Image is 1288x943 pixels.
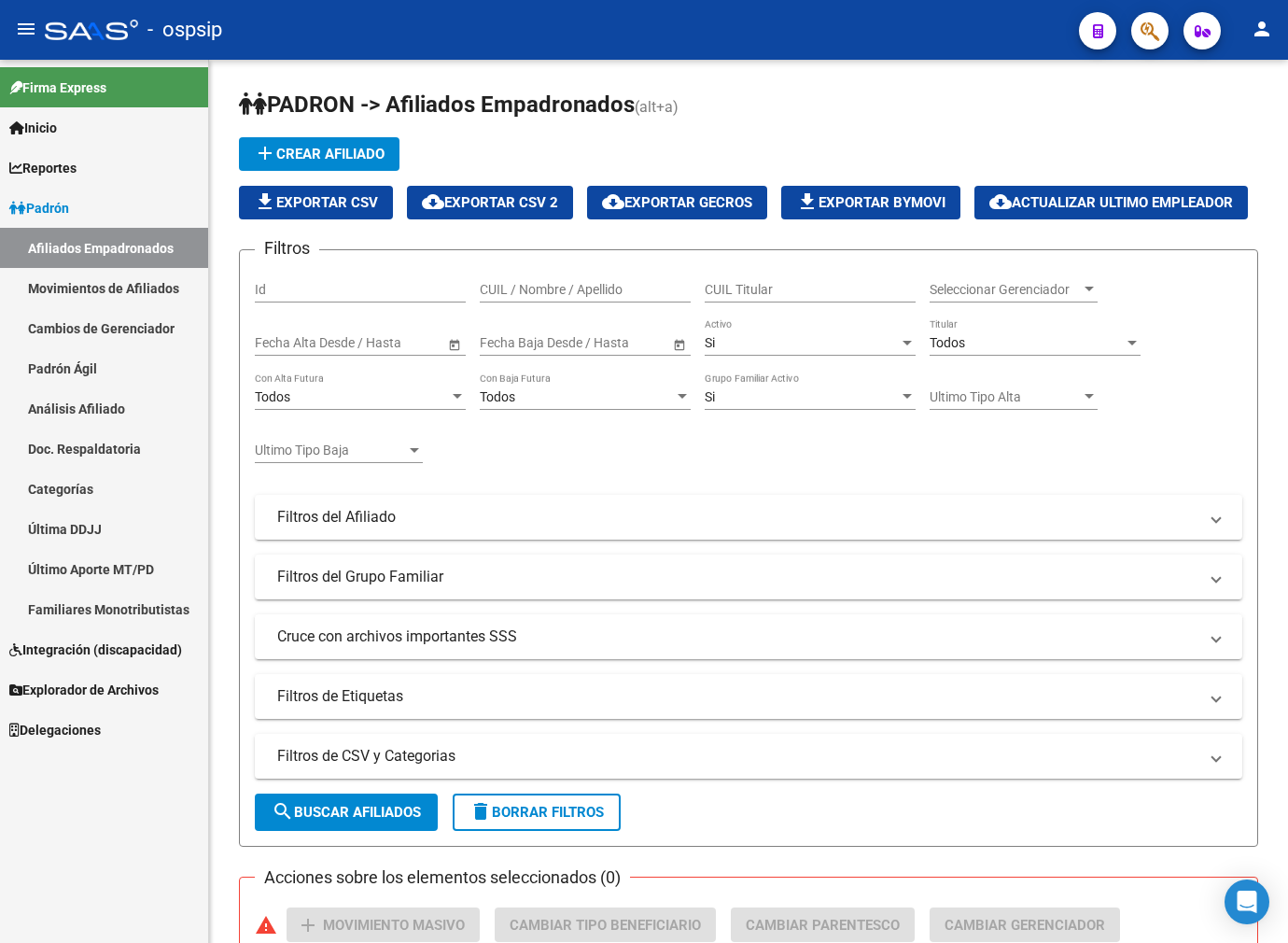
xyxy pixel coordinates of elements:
[255,674,1242,719] mat-expansion-panel-header: Filtros de Etiquetas
[564,335,655,351] input: Fecha fin
[930,335,965,350] span: Todos
[705,335,715,350] span: Si
[277,686,1197,707] mat-panel-title: Filtros de Etiquetas
[989,194,1233,211] span: Actualizar ultimo Empleador
[254,194,378,211] span: Exportar CSV
[635,98,679,116] span: (alt+a)
[255,734,1242,779] mat-expansion-panel-header: Filtros de CSV y Categorias
[480,389,515,404] span: Todos
[945,917,1105,934] span: Cambiar Gerenciador
[277,746,1197,767] mat-panel-title: Filtros de CSV y Categorias
[705,389,715,404] span: Si
[602,190,624,213] mat-icon: cloud_download
[731,908,915,942] button: Cambiar Parentesco
[15,18,37,40] mat-icon: menu
[974,186,1248,219] button: Actualizar ultimo Empleador
[9,158,77,178] span: Reportes
[669,334,689,354] button: Open calendar
[297,914,319,936] mat-icon: add
[287,908,480,942] button: Movimiento Masivo
[9,640,182,660] span: Integración (discapacidad)
[9,77,106,98] span: Firma Express
[239,91,635,118] span: PADRON -> Afiliados Empadronados
[255,555,1242,599] mat-expansion-panel-header: Filtros del Grupo Familiar
[339,335,430,351] input: Fecha fin
[255,495,1242,540] mat-expansion-panel-header: Filtros del Afiliado
[444,334,464,354] button: Open calendar
[422,190,444,213] mat-icon: cloud_download
[469,800,492,823] mat-icon: delete
[1251,18,1273,40] mat-icon: person
[407,186,573,219] button: Exportar CSV 2
[422,194,558,211] span: Exportar CSV 2
[587,186,767,219] button: Exportar GECROS
[781,186,960,219] button: Exportar Bymovi
[255,389,290,404] span: Todos
[1225,880,1269,924] div: Open Intercom Messenger
[796,194,945,211] span: Exportar Bymovi
[469,804,604,821] span: Borrar Filtros
[9,198,69,218] span: Padrón
[254,190,276,213] mat-icon: file_download
[480,335,548,351] input: Fecha inicio
[746,917,900,934] span: Cambiar Parentesco
[255,235,319,261] h3: Filtros
[796,190,819,213] mat-icon: file_download
[255,443,406,458] span: Ultimo Tipo Baja
[255,914,277,936] mat-icon: warning
[930,389,1081,405] span: Ultimo Tipo Alta
[277,567,1197,587] mat-panel-title: Filtros del Grupo Familiar
[930,282,1081,298] span: Seleccionar Gerenciador
[9,680,159,700] span: Explorador de Archivos
[602,194,752,211] span: Exportar GECROS
[453,794,621,831] button: Borrar Filtros
[255,865,630,891] h3: Acciones sobre los elementos seleccionados (0)
[272,800,294,823] mat-icon: search
[989,190,1012,213] mat-icon: cloud_download
[9,720,101,740] span: Delegaciones
[495,908,716,942] button: Cambiar Tipo Beneficiario
[255,794,438,831] button: Buscar Afiliados
[254,142,276,164] mat-icon: add
[510,917,701,934] span: Cambiar Tipo Beneficiario
[277,626,1197,647] mat-panel-title: Cruce con archivos importantes SSS
[272,804,421,821] span: Buscar Afiliados
[254,146,385,162] span: Crear Afiliado
[239,186,393,219] button: Exportar CSV
[930,908,1120,942] button: Cambiar Gerenciador
[323,917,465,934] span: Movimiento Masivo
[277,507,1197,528] mat-panel-title: Filtros del Afiliado
[9,118,57,138] span: Inicio
[255,614,1242,659] mat-expansion-panel-header: Cruce con archivos importantes SSS
[239,137,399,171] button: Crear Afiliado
[255,335,323,351] input: Fecha inicio
[147,9,222,50] span: - ospsip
